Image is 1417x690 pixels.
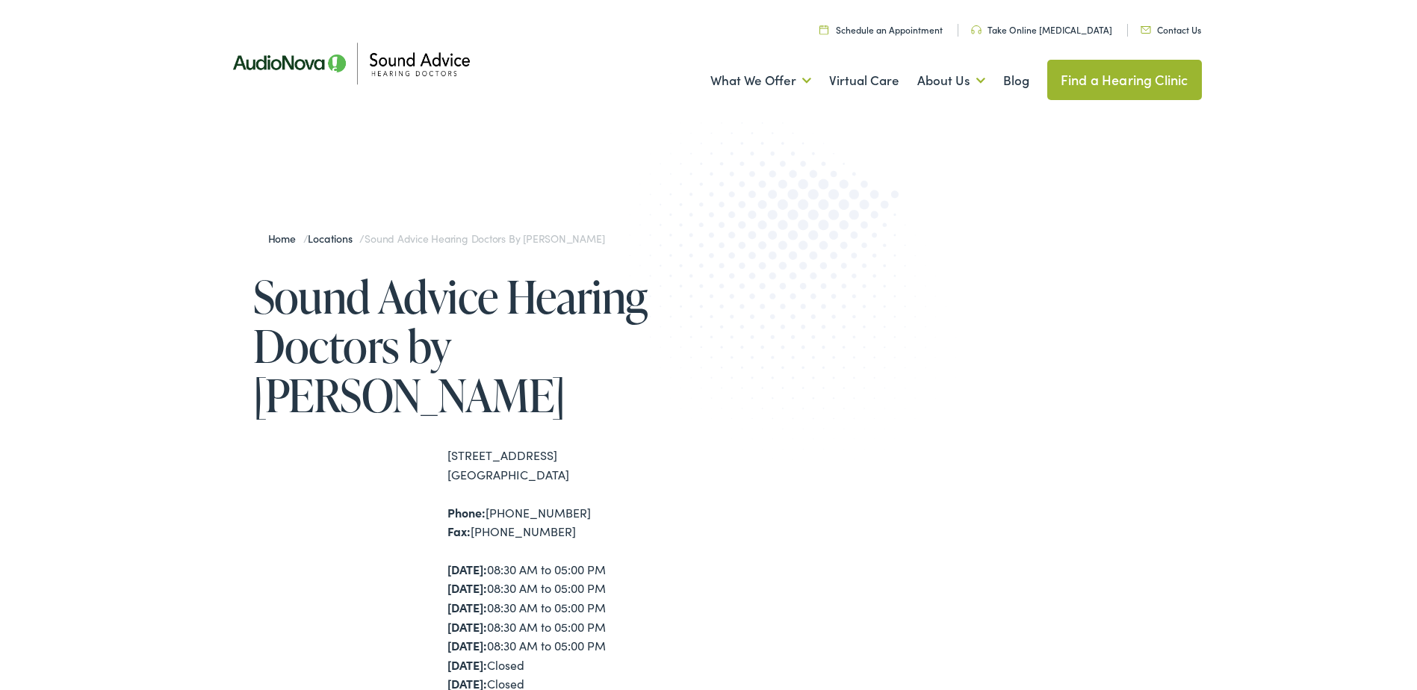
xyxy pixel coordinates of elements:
strong: Phone: [447,504,486,520]
strong: Fax: [447,523,471,539]
span: / / [268,231,605,246]
a: About Us [917,53,985,108]
img: Icon representing mail communication in a unique green color, indicative of contact or communicat... [1141,26,1151,34]
img: Headphone icon in a unique green color, suggesting audio-related services or features. [971,25,982,34]
a: Locations [308,231,359,246]
a: Find a Hearing Clinic [1047,60,1202,100]
div: [STREET_ADDRESS] [GEOGRAPHIC_DATA] [447,446,709,484]
a: Schedule an Appointment [819,23,943,36]
a: Virtual Care [829,53,899,108]
strong: [DATE]: [447,637,487,653]
a: Blog [1003,53,1029,108]
div: [PHONE_NUMBER] [PHONE_NUMBER] [447,503,709,541]
a: What We Offer [710,53,811,108]
img: Calendar icon in a unique green color, symbolizing scheduling or date-related features. [819,25,828,34]
strong: [DATE]: [447,599,487,615]
strong: [DATE]: [447,618,487,635]
a: Home [268,231,303,246]
h1: Sound Advice Hearing Doctors by [PERSON_NAME] [253,272,709,420]
strong: [DATE]: [447,656,487,673]
span: Sound Advice Hearing Doctors by [PERSON_NAME] [365,231,604,246]
strong: [DATE]: [447,579,487,596]
a: Contact Us [1141,23,1201,36]
strong: [DATE]: [447,561,487,577]
a: Take Online [MEDICAL_DATA] [971,23,1112,36]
